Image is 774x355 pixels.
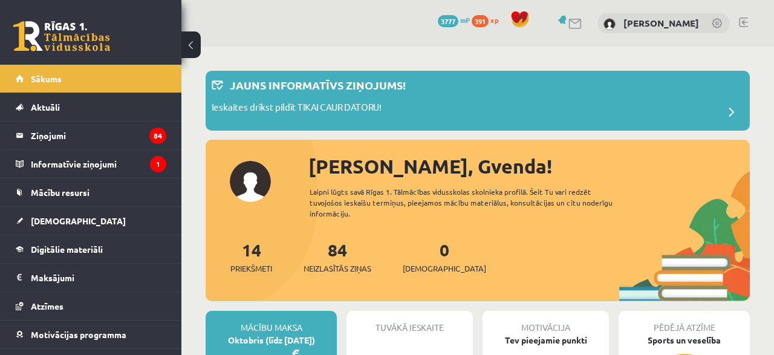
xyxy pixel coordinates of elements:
a: Informatīvie ziņojumi1 [16,150,166,178]
legend: Informatīvie ziņojumi [31,150,166,178]
a: Rīgas 1. Tālmācības vidusskola [13,21,110,51]
p: Jauns informatīvs ziņojums! [230,77,406,93]
i: 84 [149,128,166,144]
a: Atzīmes [16,292,166,320]
legend: Maksājumi [31,264,166,291]
span: [DEMOGRAPHIC_DATA] [31,215,126,226]
a: 3777 mP [438,15,470,25]
span: [DEMOGRAPHIC_DATA] [403,262,486,275]
i: 1 [150,156,166,172]
a: Digitālie materiāli [16,235,166,263]
div: Tev pieejamie punkti [483,334,609,347]
span: xp [490,15,498,25]
div: [PERSON_NAME], Gvenda! [308,152,750,181]
a: Mācību resursi [16,178,166,206]
span: Mācību resursi [31,187,89,198]
span: Priekšmeti [230,262,272,275]
a: Motivācijas programma [16,321,166,348]
span: Motivācijas programma [31,329,126,340]
span: Atzīmes [31,301,63,311]
span: 391 [472,15,489,27]
a: Ziņojumi84 [16,122,166,149]
div: Motivācija [483,311,609,334]
a: Maksājumi [16,264,166,291]
span: Neizlasītās ziņas [304,262,371,275]
span: Sākums [31,73,62,84]
span: Digitālie materiāli [31,244,103,255]
a: 391 xp [472,15,504,25]
img: Gvenda Liepiņa [603,18,616,30]
div: Oktobris (līdz [DATE]) [206,334,337,347]
p: Ieskaites drīkst pildīt TIKAI CAUR DATORU! [212,100,382,117]
a: Aktuāli [16,93,166,121]
a: [PERSON_NAME] [623,17,699,29]
div: Tuvākā ieskaite [346,311,473,334]
legend: Ziņojumi [31,122,166,149]
a: 14Priekšmeti [230,239,272,275]
a: 0[DEMOGRAPHIC_DATA] [403,239,486,275]
span: Aktuāli [31,102,60,112]
span: mP [460,15,470,25]
a: 84Neizlasītās ziņas [304,239,371,275]
div: Pēdējā atzīme [619,311,750,334]
a: Sākums [16,65,166,93]
div: Laipni lūgts savā Rīgas 1. Tālmācības vidusskolas skolnieka profilā. Šeit Tu vari redzēt tuvojošo... [310,186,636,219]
a: Jauns informatīvs ziņojums! Ieskaites drīkst pildīt TIKAI CAUR DATORU! [212,77,744,125]
div: Mācību maksa [206,311,337,334]
div: Sports un veselība [619,334,750,347]
span: 3777 [438,15,458,27]
a: [DEMOGRAPHIC_DATA] [16,207,166,235]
